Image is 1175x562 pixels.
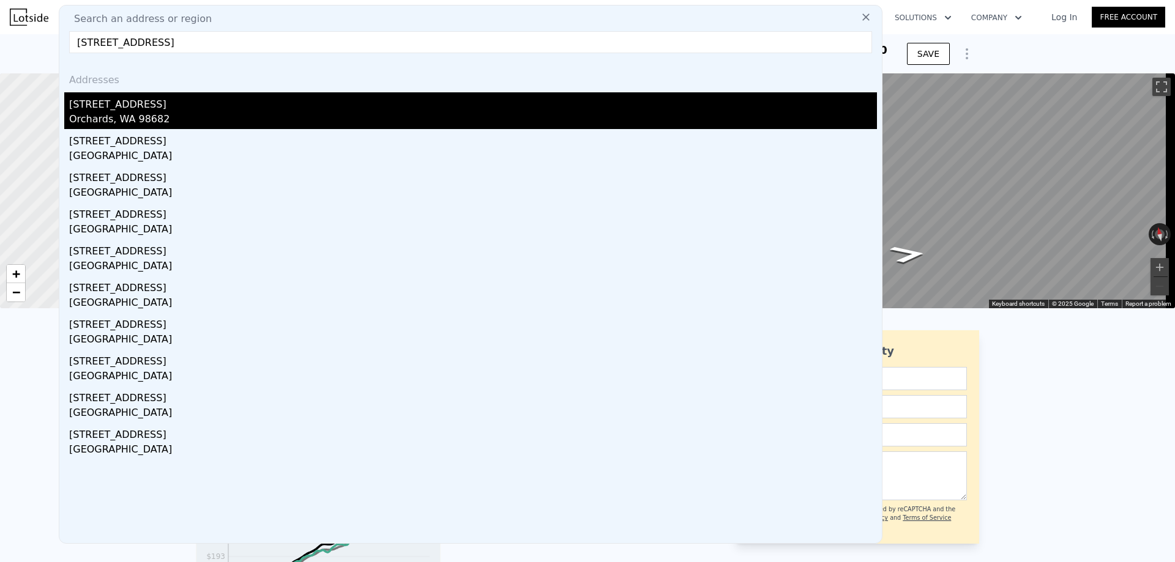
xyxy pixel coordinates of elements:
path: Go East, SE 17th St [875,241,942,267]
button: Zoom in [1151,258,1169,276]
div: Addresses [64,63,877,92]
button: Rotate counterclockwise [1149,223,1155,245]
span: © 2025 Google [1052,300,1094,307]
button: Reset the view [1153,223,1166,246]
div: [GEOGRAPHIC_DATA] [69,295,877,312]
a: Terms (opens in new tab) [1101,300,1118,307]
a: Free Account [1092,7,1165,28]
div: [GEOGRAPHIC_DATA] [69,185,877,202]
div: [GEOGRAPHIC_DATA] [69,222,877,239]
div: [STREET_ADDRESS] [69,349,877,369]
div: This site is protected by reCAPTCHA and the Google and apply. [826,505,967,531]
button: Toggle fullscreen view [1152,78,1171,96]
a: Zoom in [7,265,25,283]
div: [STREET_ADDRESS] [69,276,877,295]
a: Zoom out [7,283,25,301]
input: Enter an address, city, region, neighborhood or zip code [69,31,872,53]
div: [STREET_ADDRESS] [69,166,877,185]
button: Rotate clockwise [1165,223,1171,245]
button: Company [961,7,1032,29]
button: Solutions [885,7,961,29]
button: Show Options [955,42,979,66]
img: Lotside [10,9,48,26]
div: [STREET_ADDRESS] [69,386,877,405]
div: [STREET_ADDRESS] [69,202,877,222]
button: Zoom out [1151,277,1169,295]
a: Report a problem [1125,300,1171,307]
tspan: $193 [206,552,225,561]
div: Orchards, WA 98682 [69,112,877,129]
div: [GEOGRAPHIC_DATA] [69,332,877,349]
div: [GEOGRAPHIC_DATA] [69,369,877,386]
a: Log In [1037,11,1092,23]
span: − [12,284,20,300]
div: [GEOGRAPHIC_DATA] [69,259,877,276]
div: [STREET_ADDRESS] [69,129,877,149]
div: [STREET_ADDRESS] [69,239,877,259]
div: [STREET_ADDRESS] [69,92,877,112]
div: [GEOGRAPHIC_DATA] [69,442,877,459]
div: [GEOGRAPHIC_DATA] [69,149,877,166]
button: SAVE [907,43,950,65]
div: [STREET_ADDRESS] [69,312,877,332]
span: + [12,266,20,281]
span: Search an address or region [64,12,212,26]
div: [STREET_ADDRESS] [69,423,877,442]
div: [GEOGRAPHIC_DATA] [69,405,877,423]
button: Keyboard shortcuts [992,300,1045,308]
a: Terms of Service [903,514,951,521]
tspan: $228 [206,536,225,544]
